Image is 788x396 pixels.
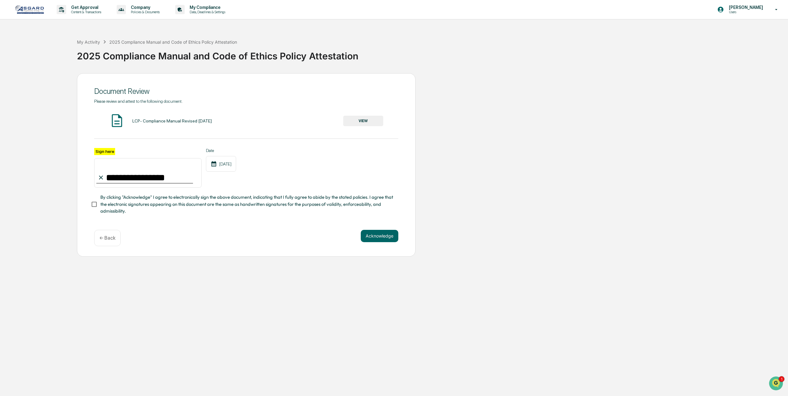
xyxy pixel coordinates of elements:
[95,67,112,74] button: See all
[185,5,228,10] p: My Compliance
[61,152,74,157] span: Pylon
[361,230,398,242] button: Acknowledge
[6,138,11,143] div: 🔎
[51,126,76,132] span: Attestations
[768,376,785,392] iframe: Open customer support
[13,47,24,58] img: 8933085812038_c878075ebb4cc5468115_72.jpg
[54,100,67,105] span: [DATE]
[42,123,79,134] a: 🗄️Attestations
[77,39,100,45] div: My Activity
[99,235,115,241] p: ← Back
[206,156,236,172] div: [DATE]
[126,10,163,14] p: Policies & Documents
[94,99,183,104] span: Please review and attest to the following document.
[206,148,236,153] label: Date
[15,5,44,14] img: logo
[45,126,50,131] div: 🗄️
[109,39,237,45] div: 2025 Compliance Manual and Code of Ethics Policy Attestation
[94,148,115,155] label: Sign here
[54,83,67,88] span: [DATE]
[6,13,112,22] p: How can we help?
[28,47,101,53] div: Start new chat
[12,100,17,105] img: 1746055101610-c473b297-6a78-478c-a979-82029cc54cd1
[51,83,53,88] span: •
[109,113,125,128] img: Document Icon
[6,126,11,131] div: 🖐️
[77,46,785,62] div: 2025 Compliance Manual and Code of Ethics Policy Attestation
[66,5,104,10] p: Get Approval
[94,87,398,96] div: Document Review
[12,126,40,132] span: Preclearance
[19,83,50,88] span: [PERSON_NAME]
[100,194,393,214] span: By clicking "Acknowledge" I agree to electronically sign the above document, indicating that I fu...
[6,94,16,104] img: Jack Rasmussen
[185,10,228,14] p: Data, Deadlines & Settings
[343,116,383,126] button: VIEW
[51,100,53,105] span: •
[724,5,766,10] p: [PERSON_NAME]
[66,10,104,14] p: Content & Transactions
[19,100,50,105] span: [PERSON_NAME]
[4,135,41,146] a: 🔎Data Lookup
[132,118,212,123] div: LCP- Compliance Manual Revised [DATE]
[105,49,112,56] button: Start new chat
[126,5,163,10] p: Company
[6,47,17,58] img: 1746055101610-c473b297-6a78-478c-a979-82029cc54cd1
[12,137,39,143] span: Data Lookup
[6,78,16,87] img: Jack Rasmussen
[28,53,85,58] div: We're available if you need us!
[6,68,41,73] div: Past conversations
[43,152,74,157] a: Powered byPylon
[12,84,17,89] img: 1746055101610-c473b297-6a78-478c-a979-82029cc54cd1
[4,123,42,134] a: 🖐️Preclearance
[724,10,766,14] p: Users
